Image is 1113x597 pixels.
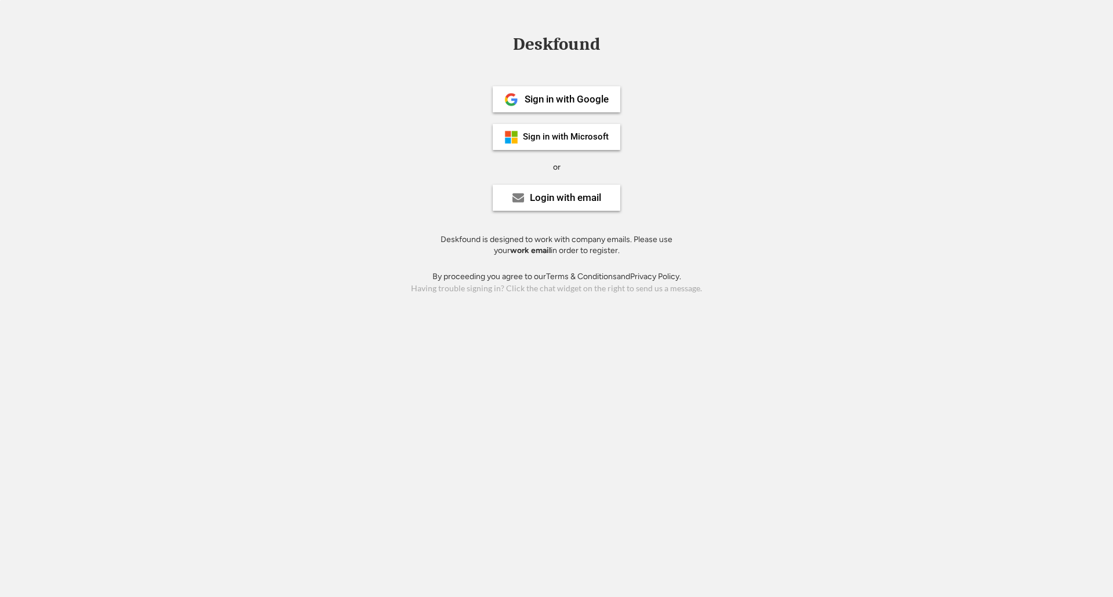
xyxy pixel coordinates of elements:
a: Privacy Policy. [630,272,681,281]
img: ms-symbollockup_mssymbol_19.png [504,130,518,144]
div: or [553,162,561,173]
strong: work email [510,246,551,255]
a: Terms & Conditions [546,272,617,281]
div: Deskfound is designed to work with company emails. Please use your in order to register. [426,234,687,257]
img: 1024px-Google__G__Logo.svg.png [504,93,518,107]
div: Sign in with Microsoft [523,133,609,141]
div: Deskfound [507,35,606,53]
div: Login with email [530,193,601,203]
div: Sign in with Google [525,94,609,104]
div: By proceeding you agree to our and [432,271,681,283]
